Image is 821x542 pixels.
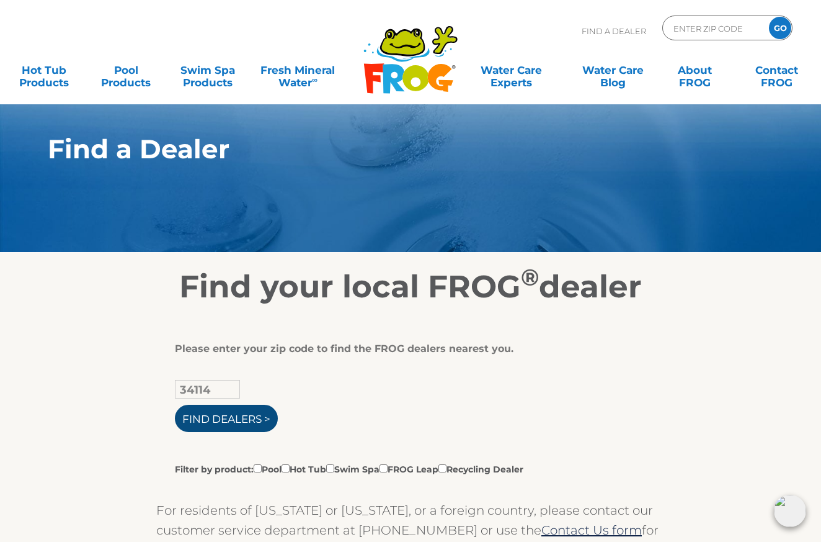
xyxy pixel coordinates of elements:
input: Filter by product:PoolHot TubSwim SpaFROG LeapRecycling Dealer [254,464,262,472]
h1: Find a Dealer [48,134,716,164]
input: Filter by product:PoolHot TubSwim SpaFROG LeapRecycling Dealer [438,464,446,472]
h2: Find your local FROG dealer [29,268,792,305]
a: Fresh MineralWater∞ [258,58,337,83]
input: Filter by product:PoolHot TubSwim SpaFROG LeapRecycling Dealer [282,464,290,472]
a: AboutFROG [663,58,727,83]
input: Filter by product:PoolHot TubSwim SpaFROG LeapRecycling Dealer [326,464,334,472]
label: Filter by product: Pool Hot Tub Swim Spa FROG Leap Recycling Dealer [175,462,523,476]
a: Hot TubProducts [12,58,76,83]
a: Water CareBlog [581,58,645,83]
input: Zip Code Form [672,19,756,37]
img: openIcon [774,495,806,527]
input: Find Dealers > [175,405,278,432]
input: GO [769,17,791,39]
p: Find A Dealer [582,16,646,47]
input: Filter by product:PoolHot TubSwim SpaFROG LeapRecycling Dealer [379,464,388,472]
div: Please enter your zip code to find the FROG dealers nearest you. [175,343,637,355]
a: Contact Us form [541,523,642,538]
sup: ∞ [312,75,317,84]
a: ContactFROG [745,58,809,83]
sup: ® [521,263,539,291]
a: Water CareExperts [459,58,563,83]
a: PoolProducts [94,58,158,83]
a: Swim SpaProducts [176,58,240,83]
